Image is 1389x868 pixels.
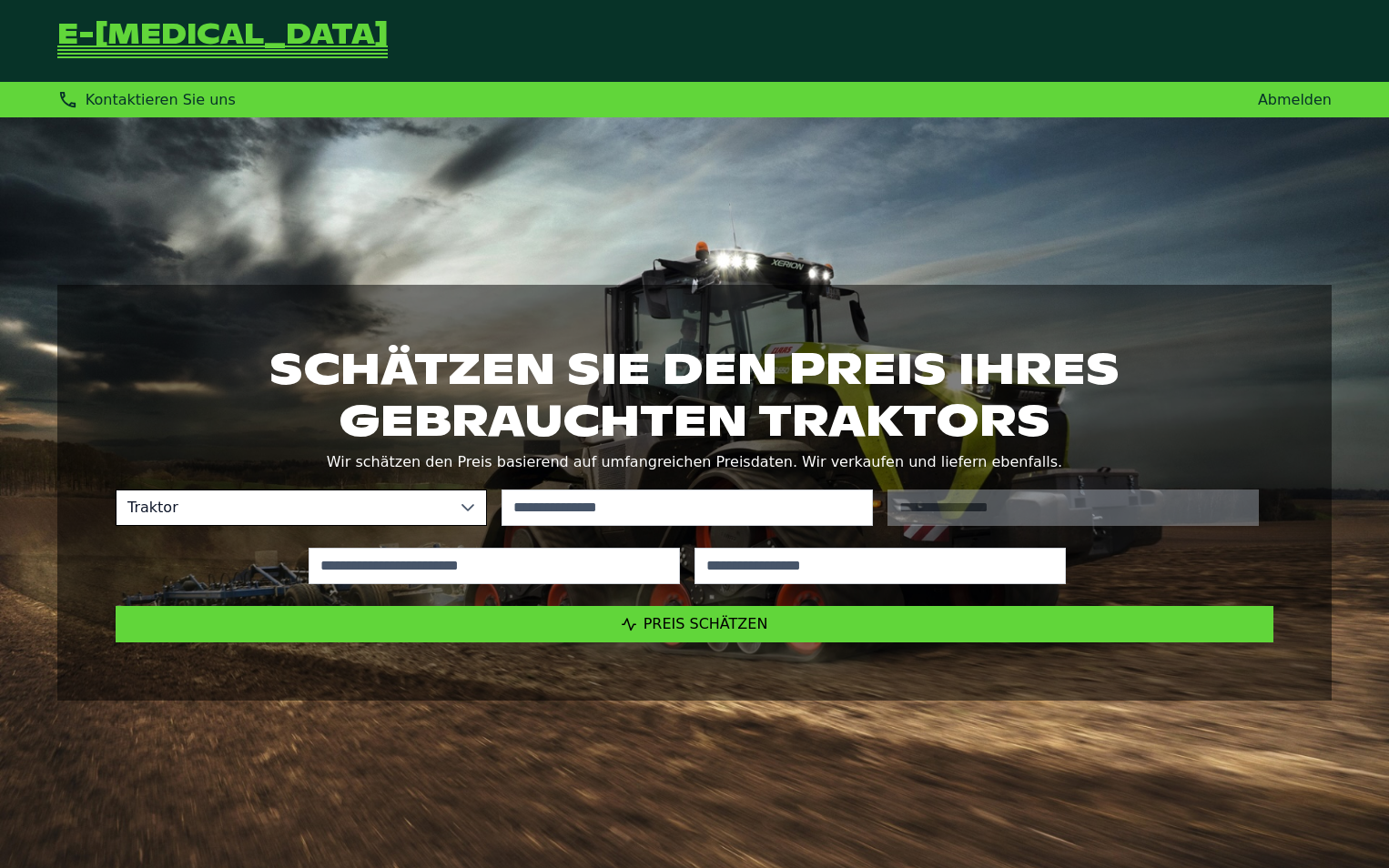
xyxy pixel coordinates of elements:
a: Abmelden [1258,91,1332,108]
h1: Schätzen Sie den Preis Ihres gebrauchten Traktors [116,343,1273,445]
p: Wir schätzen den Preis basierend auf umfangreichen Preisdaten. Wir verkaufen und liefern ebenfalls. [116,449,1273,475]
button: Preis schätzen [116,606,1273,642]
span: Preis schätzen [644,615,768,632]
span: Kontaktieren Sie uns [86,91,236,108]
a: Zurück zur Startseite [57,22,388,60]
div: Kontaktieren Sie uns [57,89,236,110]
span: Traktor [117,490,450,525]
